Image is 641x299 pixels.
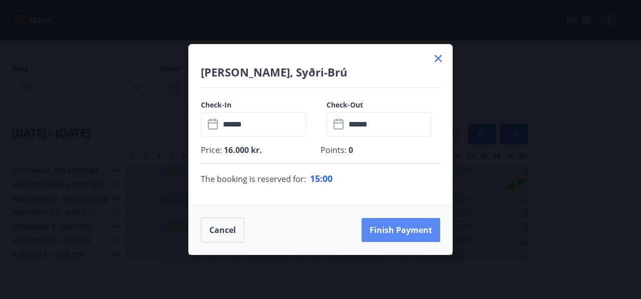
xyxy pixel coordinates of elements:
span: 15 : [310,172,323,184]
p: Points : [320,144,440,155]
h4: [PERSON_NAME], Syðri-Brú [201,64,440,79]
label: Check-Out [327,100,440,110]
span: The booking is reserved for : [201,173,306,185]
span: 0 [347,144,353,155]
span: 16.000 kr. [222,144,262,155]
button: Finish payment [362,218,440,242]
label: Check-In [201,100,314,110]
p: Price : [201,144,320,155]
button: Cancel [201,217,244,242]
span: 00 [323,172,333,184]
